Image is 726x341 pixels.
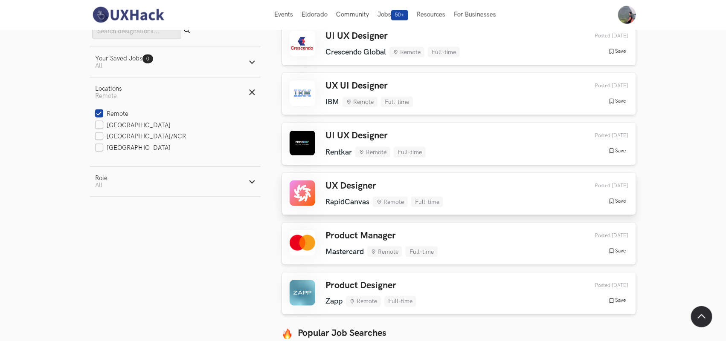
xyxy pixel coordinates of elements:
button: Save [606,97,628,105]
label: [GEOGRAPHIC_DATA] [95,121,171,130]
h3: UX UI Designer [325,80,413,92]
button: Save [606,147,628,155]
span: All [95,182,102,189]
button: Your Saved Jobs0 All [90,47,261,77]
li: Remote [355,147,390,158]
span: 50+ [391,10,408,20]
a: UI UX Designer Rentkar Remote Full-time Posted [DATE] Save [282,123,636,165]
li: Remote [373,197,408,207]
button: Save [606,247,628,255]
div: Your Saved Jobs [95,55,153,62]
h3: Product Manager [325,230,438,241]
li: Remote [343,97,378,107]
li: Full-time [428,47,460,57]
h3: UI UX Designer [325,130,426,141]
li: Full-time [384,296,416,307]
span: Remote [95,92,117,100]
div: 20th Jul [575,33,628,39]
div: 19th Jul [575,83,628,89]
button: LocationsRemote [90,77,261,107]
div: Locations [95,85,122,92]
div: 15th Jul [575,282,628,289]
li: Remote [389,47,424,57]
li: Remote [367,246,402,257]
span: All [95,62,102,69]
li: Rentkar [325,148,352,157]
span: 0 [146,56,149,62]
li: Full-time [381,97,413,107]
li: Full-time [411,197,443,207]
h3: Product Designer [325,280,416,291]
div: LocationsRemote [90,107,261,166]
div: 16th Jul [575,232,628,239]
div: 16th Jul [575,183,628,189]
button: RoleAll [90,167,261,197]
h1: Popular Job Searches [282,328,636,339]
button: Save [606,297,628,305]
li: Zapp [325,297,343,306]
li: IBM [325,97,339,106]
input: Search [92,24,181,39]
div: Role [95,175,107,182]
h3: UX Designer [325,181,443,192]
a: Product Designer Zapp Remote Full-time Posted [DATE] Save [282,272,636,315]
label: Remote [95,110,129,119]
img: fire.png [282,329,293,339]
button: Save [606,198,628,205]
li: Remote [346,296,381,307]
li: Mastercard [325,247,364,256]
li: Full-time [394,147,426,158]
img: Your profile pic [618,6,636,24]
a: UI UX Designer Crescendo Global Remote Full-time Posted [DATE] Save [282,23,636,65]
img: UXHack-logo.png [90,6,166,24]
a: UX Designer RapidCanvas Remote Full-time Posted [DATE] Save [282,173,636,215]
button: Save [606,48,628,55]
div: 17th Jul [575,132,628,139]
h3: UI UX Designer [325,31,460,42]
li: Crescendo Global [325,48,386,57]
label: [GEOGRAPHIC_DATA]/NCR [95,132,186,141]
li: Full-time [406,246,438,257]
li: RapidCanvas [325,198,369,206]
label: [GEOGRAPHIC_DATA] [95,144,171,153]
a: Product Manager Mastercard Remote Full-time Posted [DATE] Save [282,223,636,265]
a: UX UI Designer IBM Remote Full-time Posted [DATE] Save [282,73,636,115]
